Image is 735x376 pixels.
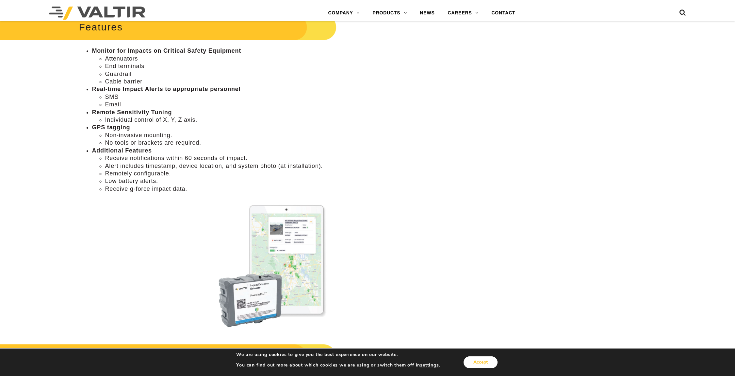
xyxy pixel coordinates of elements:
[366,7,413,20] a: PRODUCTS
[105,139,473,147] li: No tools or brackets are required.
[105,78,473,85] li: Cable barrier
[49,7,145,20] img: Valtir
[92,124,130,131] strong: GPS tagging
[105,177,473,185] li: Low battery alerts.
[236,352,440,358] p: We are using cookies to give you the best experience on our website.
[105,101,473,108] li: Email
[236,362,440,368] p: You can find out more about which cookies we are using or switch them off in .
[485,7,522,20] a: CONTACT
[105,116,473,124] li: Individual control of X, Y, Z axis.
[92,86,241,92] strong: Real-time Impact Alerts to appropriate personnel
[105,70,473,78] li: Guardrail
[105,55,473,63] li: Attenuators
[105,63,473,70] li: End terminals
[92,147,152,154] strong: Additional Features
[105,154,473,162] li: Receive notifications within 60 seconds of impact.
[321,7,366,20] a: COMPANY
[413,7,441,20] a: NEWS
[105,185,473,193] li: Receive g-force impact data.
[105,162,473,170] li: Alert includes timestamp, device location, and system photo (at installation).
[420,362,439,368] button: settings
[105,170,473,177] li: Remotely configurable.
[105,93,473,101] li: SMS
[464,356,498,368] button: Accept
[441,7,485,20] a: CAREERS
[92,47,241,54] strong: Monitor for Impacts on Critical Safety Equipment
[105,132,473,139] li: Non-invasive mounting.
[92,109,172,116] strong: Remote Sensitivity Tuning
